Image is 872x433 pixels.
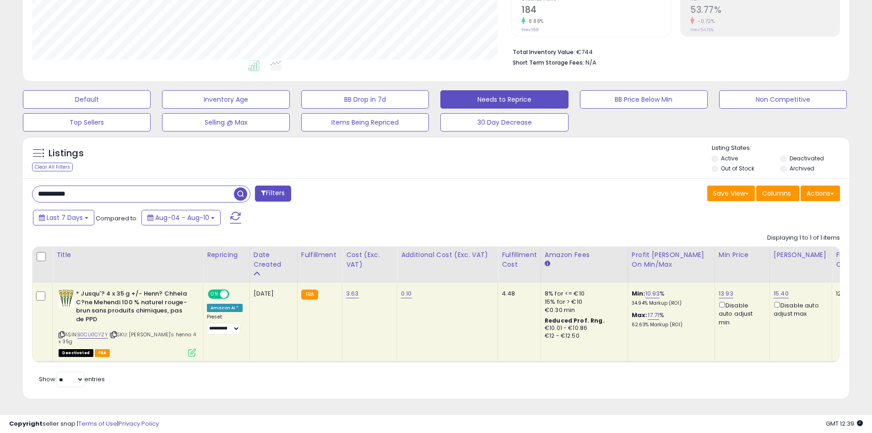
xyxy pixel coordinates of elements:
[690,27,714,33] small: Prev: 54.16%
[162,113,290,132] button: Selling @ Max
[141,210,221,225] button: Aug-04 - Aug-10
[301,250,338,260] div: Fulfillment
[521,5,671,17] h2: 184
[545,317,605,324] b: Reduced Prof. Rng.
[502,290,534,298] div: 4.48
[632,289,645,298] b: Min:
[9,419,43,428] strong: Copyright
[301,290,318,300] small: FBA
[502,250,537,269] div: Fulfillment Cost
[545,260,550,268] small: Amazon Fees.
[49,147,84,160] h5: Listings
[632,311,708,328] div: %
[545,298,621,306] div: 15% for > €10
[513,48,575,56] b: Total Inventory Value:
[301,113,429,132] button: Items Being Repriced
[836,290,864,298] div: 127
[346,250,393,269] div: Cost (Exc. VAT)
[545,306,621,314] div: €0.30 min
[545,332,621,340] div: €12 - €12.50
[628,247,715,283] th: The percentage added to the cost of goods (COGS) that forms the calculator for Min & Max prices.
[162,90,290,109] button: Inventory Age
[9,420,159,428] div: seller snap | |
[721,164,754,172] label: Out of Stock
[632,311,648,319] b: Max:
[401,289,412,298] a: 0.10
[346,289,359,298] a: 3.63
[401,250,494,260] div: Additional Cost (Exc. VAT)
[59,290,74,308] img: 61O1cpainSL._SL40_.jpg
[513,59,584,66] b: Short Term Storage Fees:
[77,331,108,339] a: B0CLK1CYZY
[521,27,539,33] small: Prev: 169
[254,250,293,269] div: Date Created
[545,290,621,298] div: 8% for <= €10
[440,90,568,109] button: Needs to Reprice
[719,90,847,109] button: Non Competitive
[155,213,209,222] span: Aug-04 - Aug-10
[78,419,117,428] a: Terms of Use
[690,5,840,17] h2: 53.77%
[826,419,863,428] span: 2025-08-18 12:39 GMT
[254,290,290,298] div: [DATE]
[39,375,105,384] span: Show: entries
[721,154,738,162] label: Active
[719,289,733,298] a: 13.93
[59,349,93,357] span: All listings that are unavailable for purchase on Amazon for any reason other than out-of-stock
[719,250,766,260] div: Min Price
[119,419,159,428] a: Privacy Policy
[228,290,243,298] span: OFF
[32,163,73,171] div: Clear All Filters
[580,90,708,109] button: BB Price Below Min
[207,314,243,334] div: Preset:
[207,250,246,260] div: Repricing
[96,214,138,223] span: Compared to:
[95,349,110,357] span: FBA
[712,144,849,153] p: Listing States:
[47,213,83,222] span: Last 7 Days
[301,90,429,109] button: BB Drop in 7d
[56,250,199,260] div: Title
[756,186,799,201] button: Columns
[762,189,791,198] span: Columns
[76,290,187,326] b: * Jusqu'? 4 x 35 g +/- Henn? Chhela C?ne Mehendi 100 % naturel rouge-brun sans produits chimiques...
[545,250,624,260] div: Amazon Fees
[525,18,544,25] small: 8.88%
[645,289,660,298] a: 10.93
[790,164,814,172] label: Archived
[513,46,833,57] li: €744
[719,300,763,327] div: Disable auto adjust min
[836,250,867,269] div: Fulfillable Quantity
[632,322,708,328] p: 62.63% Markup (ROI)
[207,304,243,312] div: Amazon AI *
[209,290,220,298] span: ON
[59,331,196,345] span: | SKU: [PERSON_NAME]'s henna 4 x 35g
[440,113,568,132] button: 30 Day Decrease
[23,90,151,109] button: Default
[801,186,840,201] button: Actions
[774,300,825,318] div: Disable auto adjust max
[632,250,711,269] div: Profit [PERSON_NAME] on Min/Max
[545,324,621,332] div: €10.01 - €10.86
[632,300,708,307] p: 34.94% Markup (ROI)
[790,154,824,162] label: Deactivated
[767,234,840,242] div: Displaying 1 to 1 of 1 items
[694,18,715,25] small: -0.72%
[255,186,291,202] button: Filters
[585,58,596,67] span: N/A
[774,289,789,298] a: 15.40
[33,210,94,225] button: Last 7 Days
[648,311,660,320] a: 17.71
[632,290,708,307] div: %
[707,186,755,201] button: Save View
[23,113,151,132] button: Top Sellers
[774,250,828,260] div: [PERSON_NAME]
[59,290,196,356] div: ASIN:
